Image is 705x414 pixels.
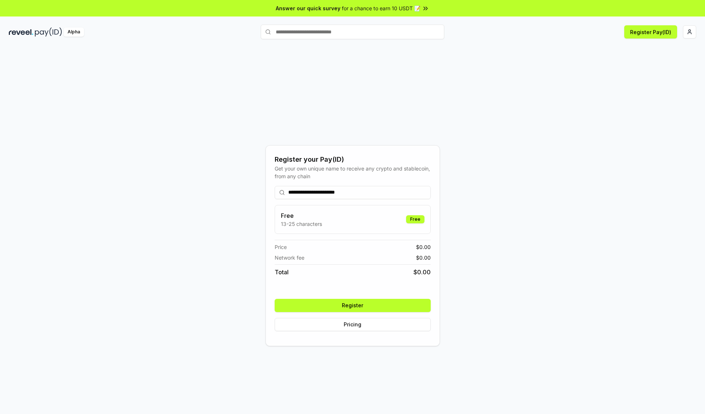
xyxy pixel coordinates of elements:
[413,268,431,276] span: $ 0.00
[276,4,340,12] span: Answer our quick survey
[275,318,431,331] button: Pricing
[342,4,420,12] span: for a chance to earn 10 USDT 📝
[416,254,431,261] span: $ 0.00
[275,299,431,312] button: Register
[275,154,431,165] div: Register your Pay(ID)
[64,28,84,37] div: Alpha
[275,243,287,251] span: Price
[416,243,431,251] span: $ 0.00
[275,254,304,261] span: Network fee
[281,211,322,220] h3: Free
[275,165,431,180] div: Get your own unique name to receive any crypto and stablecoin, from any chain
[624,25,677,39] button: Register Pay(ID)
[35,28,62,37] img: pay_id
[9,28,33,37] img: reveel_dark
[406,215,424,223] div: Free
[275,268,289,276] span: Total
[281,220,322,228] p: 13-25 characters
